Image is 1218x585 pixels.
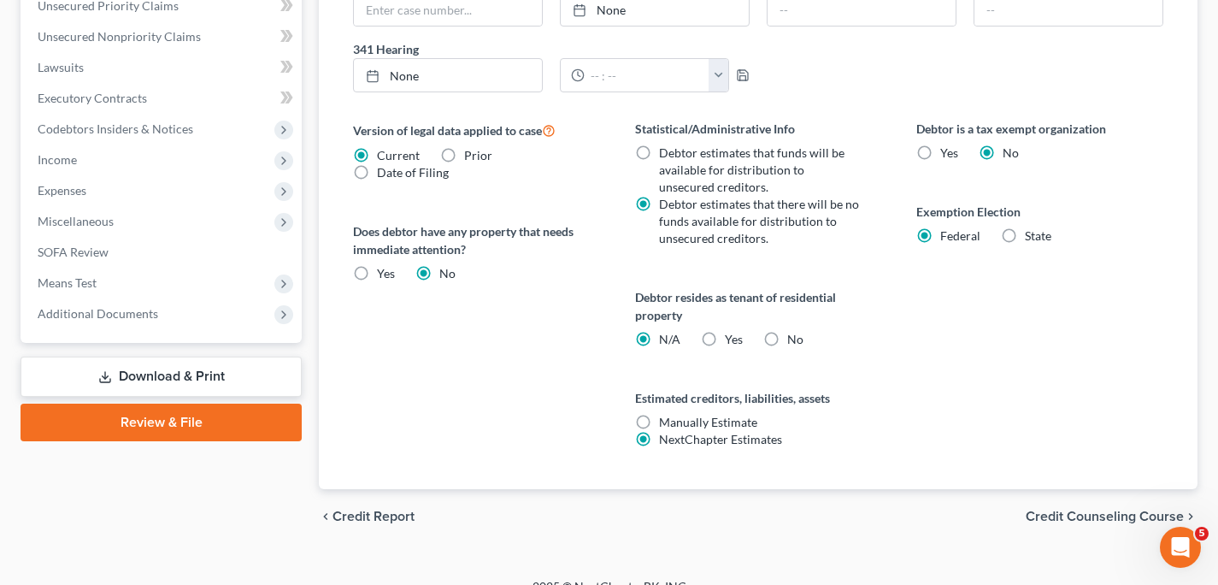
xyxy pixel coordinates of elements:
[659,432,782,446] span: NextChapter Estimates
[353,120,600,140] label: Version of legal data applied to case
[439,266,456,281] span: No
[24,21,302,52] a: Unsecured Nonpriority Claims
[635,288,882,324] label: Debtor resides as tenant of residential property
[1026,510,1197,523] button: Credit Counseling Course chevron_right
[21,357,302,397] a: Download & Print
[38,214,114,228] span: Miscellaneous
[635,120,882,138] label: Statistical/Administrative Info
[1160,527,1201,568] iframe: Intercom live chat
[377,266,395,281] span: Yes
[319,510,415,523] button: chevron_left Credit Report
[635,389,882,407] label: Estimated creditors, liabilities, assets
[1026,510,1184,523] span: Credit Counseling Course
[38,152,77,167] span: Income
[24,237,302,268] a: SOFA Review
[1195,527,1209,541] span: 5
[1003,145,1019,160] span: No
[377,165,449,180] span: Date of Filing
[353,222,600,258] label: Does debtor have any property that needs immediate attention?
[585,59,709,92] input: -- : --
[1184,510,1197,523] i: chevron_right
[940,145,958,160] span: Yes
[332,510,415,523] span: Credit Report
[354,59,542,92] a: None
[38,183,86,198] span: Expenses
[38,60,84,74] span: Lawsuits
[38,91,147,105] span: Executory Contracts
[659,145,844,194] span: Debtor estimates that funds will be available for distribution to unsecured creditors.
[787,332,803,346] span: No
[725,332,743,346] span: Yes
[38,275,97,290] span: Means Test
[38,121,193,136] span: Codebtors Insiders & Notices
[319,510,332,523] i: chevron_left
[940,228,980,243] span: Federal
[21,404,302,441] a: Review & File
[916,120,1163,138] label: Debtor is a tax exempt organization
[344,40,758,58] label: 341 Hearing
[377,148,420,162] span: Current
[1025,228,1051,243] span: State
[464,148,492,162] span: Prior
[916,203,1163,221] label: Exemption Election
[38,245,109,259] span: SOFA Review
[38,29,201,44] span: Unsecured Nonpriority Claims
[659,332,680,346] span: N/A
[38,306,158,321] span: Additional Documents
[659,197,859,245] span: Debtor estimates that there will be no funds available for distribution to unsecured creditors.
[24,83,302,114] a: Executory Contracts
[659,415,757,429] span: Manually Estimate
[24,52,302,83] a: Lawsuits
